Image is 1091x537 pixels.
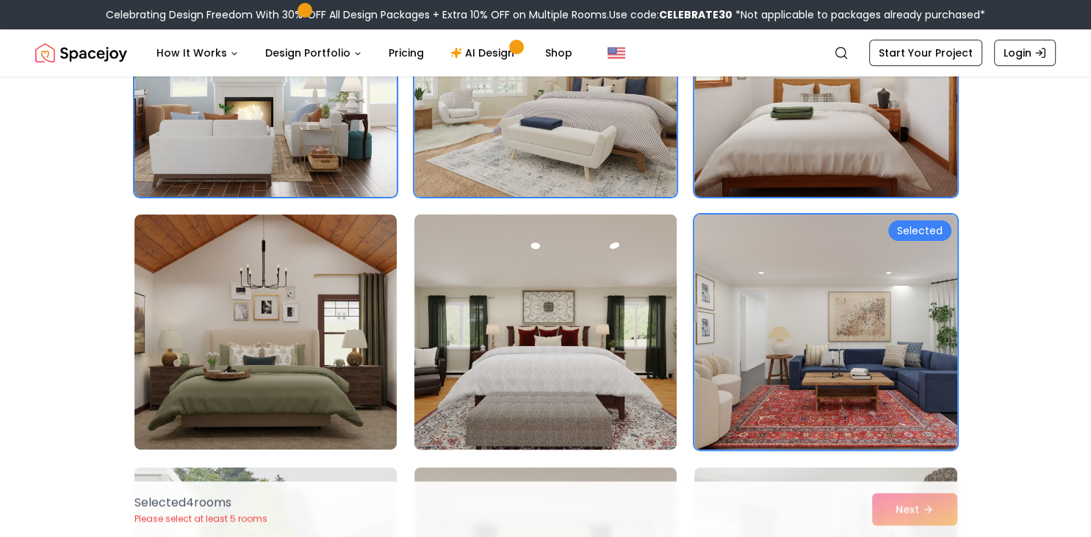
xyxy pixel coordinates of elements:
p: Please select at least 5 rooms [134,513,267,525]
img: United States [608,44,625,62]
a: Pricing [377,38,436,68]
nav: Main [145,38,584,68]
a: Login [994,40,1056,66]
div: Celebrating Design Freedom With 30% OFF All Design Packages + Extra 10% OFF on Multiple Rooms. [106,7,985,22]
b: CELEBRATE30 [659,7,732,22]
a: Shop [533,38,584,68]
span: *Not applicable to packages already purchased* [732,7,985,22]
img: Room room-6 [694,215,957,450]
nav: Global [35,29,1056,76]
p: Selected 4 room s [134,494,267,511]
span: Use code: [609,7,732,22]
img: Spacejoy Logo [35,38,127,68]
div: Selected [888,220,951,241]
button: Design Portfolio [253,38,374,68]
button: How It Works [145,38,251,68]
a: Spacejoy [35,38,127,68]
a: Start Your Project [869,40,982,66]
img: Room room-4 [134,215,397,450]
img: Room room-5 [408,209,683,455]
a: AI Design [439,38,530,68]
